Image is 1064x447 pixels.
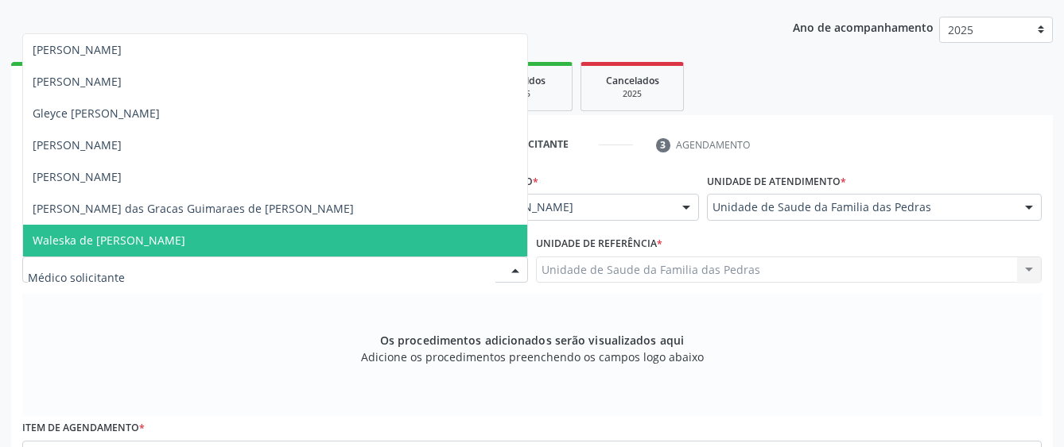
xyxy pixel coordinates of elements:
span: Adicione os procedimentos preenchendo os campos logo abaixo [361,349,704,365]
input: Médico solicitante [28,262,495,294]
label: Unidade de atendimento [707,169,846,194]
span: Waleska de [PERSON_NAME] [33,233,185,248]
span: Unidade de Saude da Familia das Pedras [713,199,1009,215]
span: [PERSON_NAME] [484,199,666,215]
p: Ano de acompanhamento [793,17,934,37]
span: [PERSON_NAME] [33,42,122,57]
span: Gleyce [PERSON_NAME] [33,106,160,121]
span: [PERSON_NAME] [33,137,122,152]
span: [PERSON_NAME] [33,169,122,184]
label: Item de agendamento [22,416,145,441]
span: Os procedimentos adicionados serão visualizados aqui [380,332,684,349]
span: Cancelados [606,74,659,87]
span: [PERSON_NAME] das Gracas Guimaraes de [PERSON_NAME] [33,201,354,216]
div: 2025 [592,88,672,100]
span: [PERSON_NAME] [33,74,122,89]
label: Unidade de referência [536,232,662,256]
